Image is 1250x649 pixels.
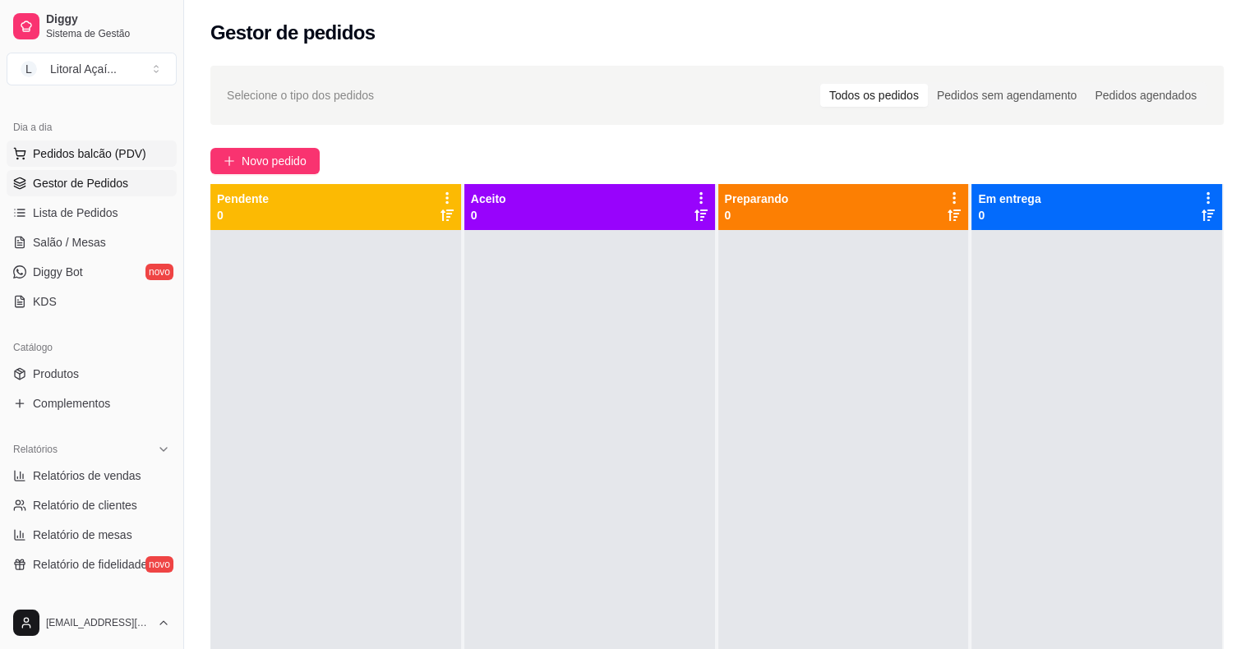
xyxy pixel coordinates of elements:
a: Relatório de fidelidadenovo [7,551,177,578]
a: Lista de Pedidos [7,200,177,226]
span: Relatório de clientes [33,497,137,513]
a: Relatórios de vendas [7,463,177,489]
span: L [21,61,37,77]
a: DiggySistema de Gestão [7,7,177,46]
a: KDS [7,288,177,315]
button: [EMAIL_ADDRESS][DOMAIN_NAME] [7,603,177,642]
button: Pedidos balcão (PDV) [7,140,177,167]
button: Select a team [7,53,177,85]
button: Novo pedido [210,148,320,174]
span: Produtos [33,366,79,382]
span: Pedidos balcão (PDV) [33,145,146,162]
a: Salão / Mesas [7,229,177,255]
p: Preparando [725,191,789,207]
a: Diggy Botnovo [7,259,177,285]
p: Pendente [217,191,269,207]
span: plus [224,155,235,167]
p: 0 [217,207,269,223]
span: Salão / Mesas [33,234,106,251]
span: [EMAIL_ADDRESS][DOMAIN_NAME] [46,616,150,629]
span: Complementos [33,395,110,412]
span: Novo pedido [242,152,307,170]
span: Relatórios de vendas [33,467,141,484]
div: Todos os pedidos [820,84,928,107]
a: Relatório de clientes [7,492,177,518]
p: 0 [978,207,1040,223]
h2: Gestor de pedidos [210,20,376,46]
p: 0 [725,207,789,223]
span: Sistema de Gestão [46,27,170,40]
span: Relatórios [13,443,58,456]
div: Litoral Açaí ... [50,61,117,77]
div: Pedidos agendados [1086,84,1206,107]
a: Relatório de mesas [7,522,177,548]
p: 0 [471,207,506,223]
span: KDS [33,293,57,310]
span: Lista de Pedidos [33,205,118,221]
span: Diggy Bot [33,264,83,280]
span: Diggy [46,12,170,27]
p: Em entrega [978,191,1040,207]
span: Gestor de Pedidos [33,175,128,191]
div: Pedidos sem agendamento [928,84,1086,107]
a: Produtos [7,361,177,387]
div: Catálogo [7,334,177,361]
a: Complementos [7,390,177,417]
span: Selecione o tipo dos pedidos [227,86,374,104]
p: Aceito [471,191,506,207]
span: Relatório de fidelidade [33,556,147,573]
div: Dia a dia [7,114,177,140]
a: Gestor de Pedidos [7,170,177,196]
span: Relatório de mesas [33,527,132,543]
